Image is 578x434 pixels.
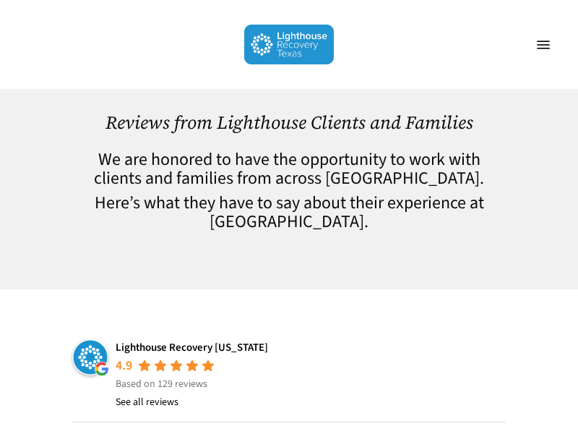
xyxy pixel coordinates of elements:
h4: Here’s what they have to say about their experience at [GEOGRAPHIC_DATA]. [72,194,506,231]
h4: We are honored to have the opportunity to work with clients and families from across [GEOGRAPHIC_... [72,150,506,188]
span: Based on 129 reviews [116,377,207,391]
a: Navigation Menu [529,38,558,52]
div: 4.9 [116,357,132,375]
h1: Reviews from Lighthouse Clients and Families [72,112,506,133]
img: Lighthouse Recovery Texas [72,339,108,375]
a: See all reviews [116,393,178,411]
a: Lighthouse Recovery [US_STATE] [116,340,268,355]
img: Lighthouse Recovery Texas [244,25,335,64]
